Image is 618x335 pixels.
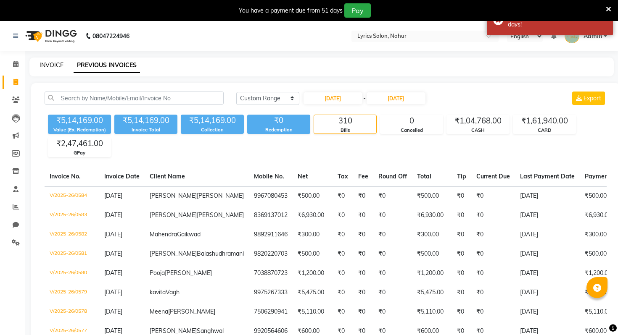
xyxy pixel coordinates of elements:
input: Start Date [304,92,362,104]
span: [DATE] [104,250,122,257]
td: ₹1,200.00 [293,264,333,283]
td: ₹0 [373,186,412,206]
td: [DATE] [515,302,580,322]
td: ₹5,110.00 [412,302,452,322]
td: ₹0 [353,244,373,264]
td: 7038870723 [249,264,293,283]
td: ₹500.00 [293,186,333,206]
td: ₹0 [471,244,515,264]
a: PREVIOUS INVOICES [74,58,140,73]
td: ₹0 [333,302,353,322]
td: ₹0 [452,302,471,322]
td: 9967080453 [249,186,293,206]
td: V/2025-26/0578 [45,302,99,322]
div: ₹1,04,768.00 [447,115,509,127]
td: ₹0 [333,244,353,264]
span: [DATE] [104,211,122,219]
td: ₹0 [333,186,353,206]
td: V/2025-26/0584 [45,186,99,206]
span: Balashudhramani [197,250,244,257]
img: logo [21,24,79,48]
div: ₹5,14,169.00 [48,115,111,126]
td: ₹0 [353,283,373,302]
td: ₹0 [471,283,515,302]
td: ₹0 [471,206,515,225]
span: Vagh [166,288,180,296]
input: End Date [367,92,425,104]
span: [PERSON_NAME] [168,308,215,315]
span: [DATE] [104,192,122,199]
td: V/2025-26/0583 [45,206,99,225]
span: [PERSON_NAME] [197,192,244,199]
td: V/2025-26/0581 [45,244,99,264]
span: Mobile No. [254,173,284,180]
td: ₹0 [452,283,471,302]
td: ₹500.00 [412,186,452,206]
td: 9892911646 [249,225,293,244]
td: ₹0 [353,186,373,206]
div: 0 [380,115,443,127]
td: ₹0 [353,206,373,225]
td: ₹0 [353,264,373,283]
span: Current Due [476,173,510,180]
td: [DATE] [515,264,580,283]
span: Meena [150,308,168,315]
span: [DATE] [104,308,122,315]
span: Tax [338,173,348,180]
span: [DATE] [104,327,122,335]
span: Admin [584,32,602,41]
td: ₹0 [333,225,353,244]
span: Sanghwal [197,327,224,335]
div: Redemption [247,126,310,133]
div: Cancelled [380,127,443,134]
span: Invoice No. [50,173,81,180]
td: ₹0 [452,186,471,206]
button: Pay [344,3,371,18]
span: Invoice Date [104,173,140,180]
div: CASH [447,127,509,134]
td: ₹0 [452,244,471,264]
td: ₹300.00 [293,225,333,244]
span: [DATE] [104,288,122,296]
td: V/2025-26/0580 [45,264,99,283]
td: ₹0 [471,264,515,283]
td: 8369137012 [249,206,293,225]
td: ₹300.00 [412,225,452,244]
span: [PERSON_NAME] [197,211,244,219]
span: Mahendra [150,230,177,238]
td: ₹0 [373,206,412,225]
span: Pooja [150,269,165,277]
div: CARD [513,127,576,134]
div: ₹5,14,169.00 [181,115,244,126]
span: [PERSON_NAME] [165,269,212,277]
td: ₹6,930.00 [412,206,452,225]
td: [DATE] [515,225,580,244]
td: ₹500.00 [293,244,333,264]
td: ₹6,930.00 [293,206,333,225]
td: ₹0 [452,264,471,283]
td: [DATE] [515,244,580,264]
div: Collection [181,126,244,133]
td: ₹0 [471,186,515,206]
span: [PERSON_NAME] [150,250,197,257]
td: ₹0 [353,302,373,322]
img: Admin [565,29,579,43]
td: ₹0 [373,225,412,244]
input: Search by Name/Mobile/Email/Invoice No [45,92,224,105]
td: ₹0 [373,264,412,283]
td: ₹0 [333,206,353,225]
td: ₹500.00 [412,244,452,264]
td: ₹0 [373,244,412,264]
span: Round Off [378,173,407,180]
span: Export [584,94,601,102]
span: Tip [457,173,466,180]
td: ₹0 [373,283,412,302]
td: ₹5,475.00 [293,283,333,302]
span: Total [417,173,431,180]
div: ₹1,61,940.00 [513,115,576,127]
div: ₹0 [247,115,310,126]
span: [PERSON_NAME] [150,211,197,219]
td: ₹0 [452,225,471,244]
td: ₹0 [333,264,353,283]
td: ₹1,200.00 [412,264,452,283]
